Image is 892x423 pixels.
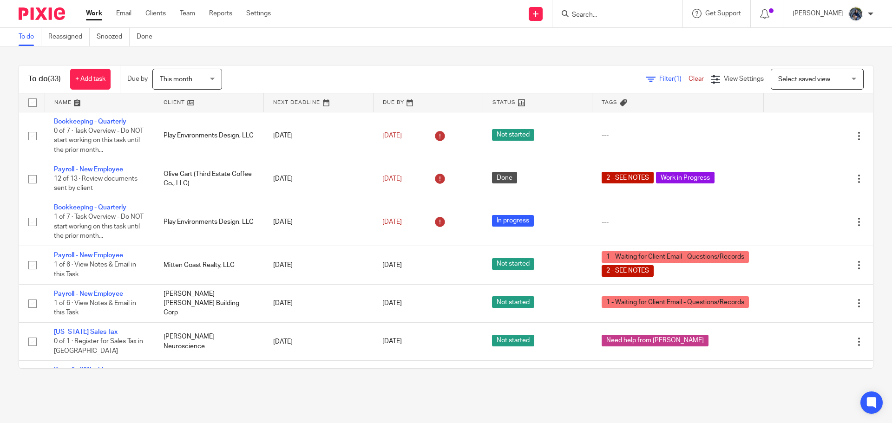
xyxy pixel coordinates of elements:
[602,296,749,308] span: 1 - Waiting for Client Email - Questions/Records
[382,338,402,345] span: [DATE]
[492,215,534,227] span: In progress
[54,329,118,335] a: [US_STATE] Sales Tax
[724,76,764,82] span: View Settings
[54,204,126,211] a: Bookkeeping - Quarterly
[264,361,374,399] td: [DATE]
[54,338,143,355] span: 0 of 1 · Register for Sales Tax in [GEOGRAPHIC_DATA]
[382,219,402,225] span: [DATE]
[793,9,844,18] p: [PERSON_NAME]
[382,132,402,139] span: [DATE]
[382,176,402,182] span: [DATE]
[54,176,138,192] span: 12 of 13 · Review documents sent by client
[659,76,689,82] span: Filter
[602,172,654,183] span: 2 - SEE NOTES
[602,251,749,263] span: 1 - Waiting for Client Email - Questions/Records
[674,76,682,82] span: (1)
[54,367,107,373] a: Payroll - BiWeekly
[154,246,264,284] td: Mitten Coast Realty, LLC
[54,252,123,259] a: Payroll - New Employee
[602,265,654,277] span: 2 - SEE NOTES
[602,335,708,346] span: Need help from [PERSON_NAME]
[492,129,534,141] span: Not started
[137,28,159,46] a: Done
[97,28,130,46] a: Snoozed
[382,300,402,306] span: [DATE]
[778,76,830,83] span: Select saved view
[264,323,374,361] td: [DATE]
[54,214,144,240] span: 1 of 7 · Task Overview - Do NOT start working on this task until the prior month...
[492,258,534,270] span: Not started
[705,10,741,17] span: Get Support
[154,198,264,246] td: Play Environments Design, LLC
[48,28,90,46] a: Reassigned
[180,9,195,18] a: Team
[689,76,704,82] a: Clear
[127,74,148,84] p: Due by
[848,7,863,21] img: 20210918_184149%20(2).jpg
[116,9,131,18] a: Email
[154,160,264,198] td: Olive Cart (Third Estate Coffee Co., LLC)
[602,131,754,140] div: ---
[145,9,166,18] a: Clients
[54,291,123,297] a: Payroll - New Employee
[54,166,123,173] a: Payroll - New Employee
[160,76,192,83] span: This month
[602,100,617,105] span: Tags
[264,246,374,284] td: [DATE]
[86,9,102,18] a: Work
[70,69,111,90] a: + Add task
[19,28,41,46] a: To do
[28,74,61,84] h1: To do
[492,335,534,346] span: Not started
[492,296,534,308] span: Not started
[54,300,136,316] span: 1 of 6 · View Notes & Email in this Task
[48,75,61,83] span: (33)
[264,284,374,322] td: [DATE]
[209,9,232,18] a: Reports
[602,217,754,227] div: ---
[246,9,271,18] a: Settings
[54,128,144,153] span: 0 of 7 · Task Overview - Do NOT start working on this task until the prior month...
[154,112,264,160] td: Play Environments Design, LLC
[382,262,402,268] span: [DATE]
[264,160,374,198] td: [DATE]
[656,172,715,183] span: Work in Progress
[154,361,264,399] td: [PERSON_NAME] Neuroscience
[571,11,655,20] input: Search
[154,284,264,322] td: [PERSON_NAME] [PERSON_NAME] Building Corp
[264,112,374,160] td: [DATE]
[492,172,517,183] span: Done
[264,198,374,246] td: [DATE]
[54,118,126,125] a: Bookkeeping - Quarterly
[54,262,136,278] span: 1 of 6 · View Notes & Email in this Task
[154,323,264,361] td: [PERSON_NAME] Neuroscience
[19,7,65,20] img: Pixie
